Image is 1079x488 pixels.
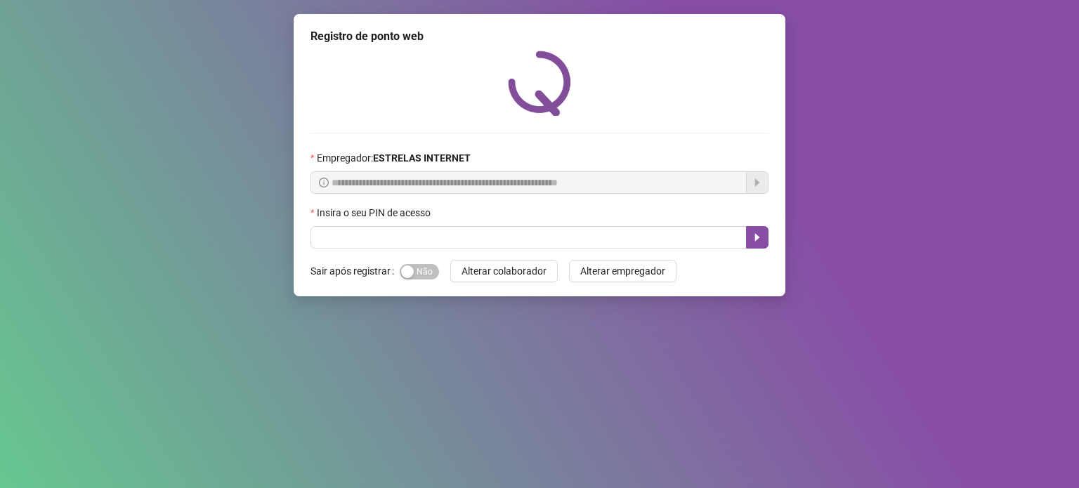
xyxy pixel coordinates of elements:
[310,28,769,45] div: Registro de ponto web
[580,263,665,279] span: Alterar empregador
[373,152,471,164] strong: ESTRELAS INTERNET
[317,150,471,166] span: Empregador :
[310,205,440,220] label: Insira o seu PIN de acesso
[508,51,571,116] img: QRPoint
[319,178,329,187] span: info-circle
[462,263,547,279] span: Alterar colaborador
[752,232,763,243] span: caret-right
[450,260,558,282] button: Alterar colaborador
[310,260,400,282] label: Sair após registrar
[569,260,676,282] button: Alterar empregador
